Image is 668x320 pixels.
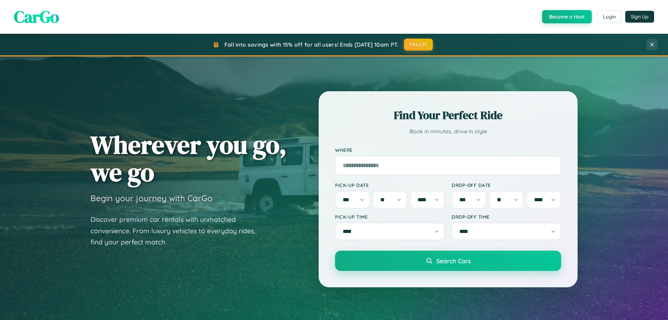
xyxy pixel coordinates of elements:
h1: Wherever you go, we go [90,131,287,186]
label: Drop-off Date [452,182,561,188]
p: Discover premium car rentals with unmatched convenience. From luxury vehicles to everyday rides, ... [90,214,264,248]
h3: Begin your journey with CarGo [90,193,213,203]
button: Become a Host [542,10,592,23]
label: Pick-up Date [335,182,445,188]
span: Fall into savings with 15% off for all users! Ends [DATE] 10am PT. [224,41,399,48]
label: Where [335,147,561,153]
span: Search Cars [436,257,471,265]
button: FALL15 [404,39,433,50]
p: Book in minutes, drive in style [335,126,561,136]
label: Pick-up Time [335,214,445,220]
button: Search Cars [335,251,561,271]
label: Drop-off Time [452,214,561,220]
h2: Find Your Perfect Ride [335,108,561,123]
span: CarGo [14,5,59,28]
button: Sign Up [625,11,654,23]
button: Login [597,10,622,23]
